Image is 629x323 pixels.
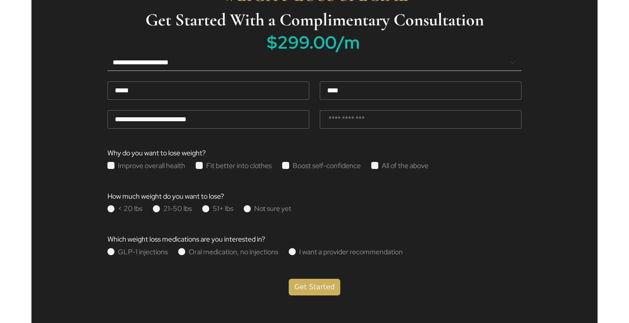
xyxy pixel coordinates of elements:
label: Boost self-confidence [293,162,361,169]
label: Improve overall health [118,162,185,169]
span: $299.00/m [267,31,360,54]
label: All of the above [382,162,429,169]
label: < 20 lbs [118,205,142,212]
label: Not sure yet [254,205,291,212]
h4: Get Started With a Complimentary Consultation [97,9,532,30]
label: I want a provider recommendation [299,249,403,256]
label: How much weight do you want to lose? [107,193,224,200]
label: Why do you want to lose weight? [107,150,206,157]
label: Which weight loss medications are you interested in? [107,236,265,243]
label: GLP-1 injections [118,249,168,256]
label: Fit better into clothes [206,162,272,169]
label: Oral medication, no injections [189,249,278,256]
label: 21-50 lbs [163,205,192,212]
select: Default select example [107,55,522,71]
button: Get Started [289,279,341,295]
label: 51+ lbs [213,205,233,212]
